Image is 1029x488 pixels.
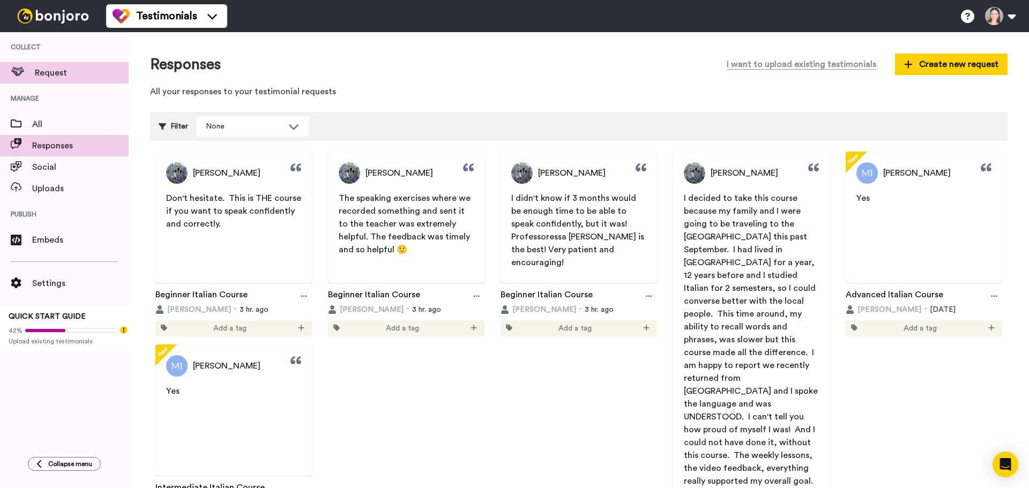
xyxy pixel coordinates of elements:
span: The speaking exercises where we recorded something and sent it to the teacher was extremely helpf... [339,194,473,254]
img: Profile Picture [511,162,533,184]
a: Beginner Italian Course [328,288,420,304]
div: Filter [159,116,188,137]
span: [PERSON_NAME] [193,167,260,179]
div: 3 hr. ago [501,304,657,315]
button: [PERSON_NAME] [846,304,921,315]
span: Create new request [904,58,998,71]
span: [PERSON_NAME] [512,304,576,315]
span: Yes [166,387,180,395]
span: Uploads [32,182,129,195]
span: QUICK START GUIDE [9,313,86,320]
div: [DATE] [846,304,1002,315]
button: [PERSON_NAME] [155,304,231,315]
span: Social [32,161,129,174]
img: Profile Picture [684,162,705,184]
span: Add a tag [558,323,592,334]
div: None [206,121,283,132]
span: [PERSON_NAME] [366,167,433,179]
span: Add a tag [386,323,419,334]
img: Profile Picture [166,355,188,377]
img: Profile Picture [339,162,360,184]
button: Collapse menu [28,457,101,471]
h1: Responses [150,56,221,73]
span: Don't hesitate. This is THE course if you want to speak confidently and correctly. [166,194,303,228]
span: Request [35,66,129,79]
span: [PERSON_NAME] [711,167,778,179]
span: Testimonials [136,9,197,24]
img: Profile Picture [166,162,188,184]
div: Tooltip anchor [119,325,129,335]
span: Embeds [32,234,129,246]
span: New [154,343,171,360]
span: I didn't know if 3 months would be enough time to be able to speak confidently, but it was! Profe... [511,194,646,267]
span: New [845,151,861,167]
span: [PERSON_NAME] [857,304,921,315]
span: [PERSON_NAME] [167,304,231,315]
a: Advanced Italian Course [846,288,943,304]
button: [PERSON_NAME] [501,304,576,315]
span: [PERSON_NAME] [883,167,951,179]
img: Profile Picture [856,162,878,184]
button: [PERSON_NAME] [328,304,404,315]
div: 3 hr. ago [328,304,484,315]
span: 42% [9,326,23,335]
span: Responses [32,139,129,152]
a: Beginner Italian Course [501,288,593,304]
span: Add a tag [904,323,937,334]
button: Create new request [895,54,1008,75]
span: [PERSON_NAME] [538,167,606,179]
a: Beginner Italian Course [155,288,248,304]
img: tm-color.svg [113,7,130,25]
div: Open Intercom Messenger [993,452,1018,477]
button: I want to upload existing testimonials [719,54,884,75]
span: Add a tag [213,323,247,334]
span: Yes [856,194,870,202]
img: bj-logo-header-white.svg [13,9,93,24]
span: Collapse menu [48,460,92,468]
span: [PERSON_NAME] [340,304,404,315]
span: All [32,118,129,131]
span: Upload existing testimonials [9,337,120,346]
span: Settings [32,277,129,290]
p: All your responses to your testimonial requests [150,86,1008,98]
div: 3 hr. ago [155,304,312,315]
span: [PERSON_NAME] [193,359,260,372]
